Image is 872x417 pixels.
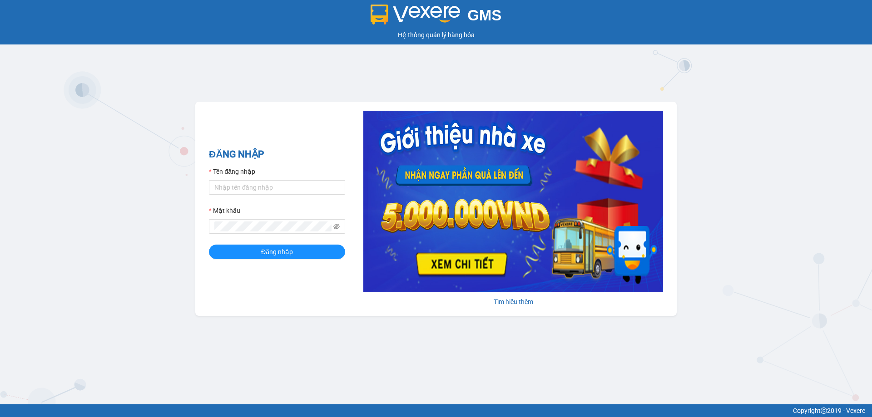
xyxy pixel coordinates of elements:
span: eye-invisible [333,223,340,230]
input: Mật khẩu [214,221,332,231]
label: Tên đăng nhập [209,167,255,177]
div: Hệ thống quản lý hàng hóa [2,30,870,40]
img: banner-0 [363,111,663,292]
div: Tìm hiểu thêm [363,297,663,307]
input: Tên đăng nhập [209,180,345,195]
h2: ĐĂNG NHẬP [209,147,345,162]
span: GMS [467,7,501,24]
div: Copyright 2019 - Vexere [7,406,865,416]
span: copyright [821,407,827,414]
img: logo 2 [371,5,461,25]
button: Đăng nhập [209,245,345,259]
label: Mật khẩu [209,206,240,216]
a: GMS [371,14,502,21]
span: Đăng nhập [261,247,293,257]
